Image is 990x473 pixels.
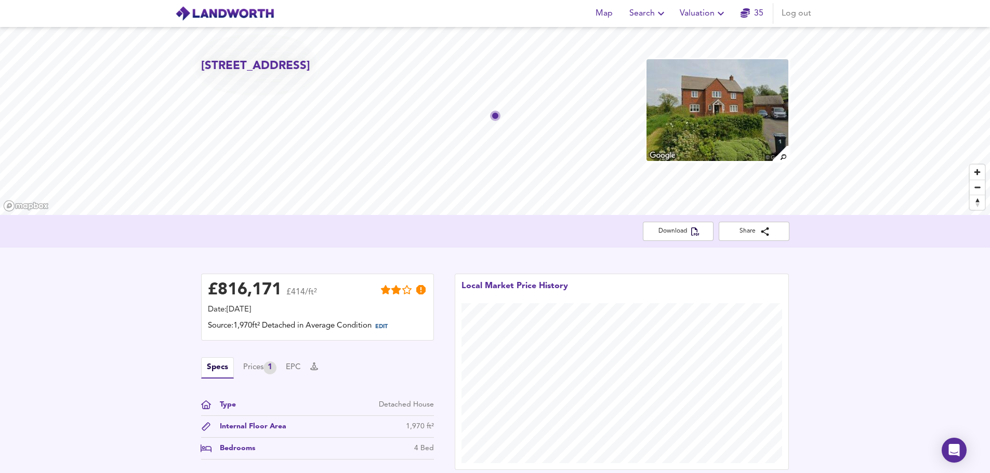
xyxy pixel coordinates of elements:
div: Prices [243,361,276,374]
button: Search [625,3,671,24]
a: 35 [741,6,763,21]
div: 1 [263,361,276,374]
button: EPC [286,362,301,373]
span: Share [727,226,781,237]
div: 4 Bed [414,443,434,454]
h2: [STREET_ADDRESS] [201,58,310,74]
img: property [645,58,789,162]
div: Local Market Price History [461,280,568,303]
button: Reset bearing to north [970,195,985,210]
button: Download [643,222,714,241]
button: Prices1 [243,361,276,374]
div: Open Intercom Messenger [942,438,967,463]
span: £414/ft² [286,288,317,303]
button: Specs [201,357,234,379]
button: Map [588,3,621,24]
button: Valuation [676,3,731,24]
div: £ 816,171 [208,282,282,298]
div: Detached House [379,399,434,410]
button: Zoom out [970,180,985,195]
button: Log out [777,3,815,24]
span: Map [592,6,617,21]
div: Type [212,399,236,410]
button: Zoom in [970,165,985,180]
div: Bedrooms [212,443,255,454]
button: Share [719,222,789,241]
div: Date: [DATE] [208,304,427,316]
div: Source: 1,970ft² Detached in Average Condition [208,320,427,334]
span: Download [651,226,705,237]
button: 35 [735,3,769,24]
img: search [771,144,789,163]
span: EDIT [375,324,388,330]
span: Valuation [680,6,727,21]
div: Internal Floor Area [212,421,286,432]
img: logo [175,6,274,21]
span: Log out [782,6,811,21]
a: Mapbox homepage [3,200,49,212]
div: 1,970 ft² [406,421,434,432]
span: Search [629,6,667,21]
